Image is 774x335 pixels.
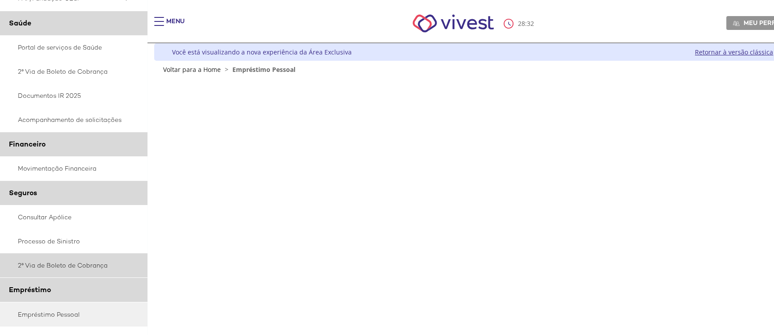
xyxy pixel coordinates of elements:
div: Você está visualizando a nova experiência da Área Exclusiva [172,48,352,56]
span: Seguros [9,188,37,197]
a: Retornar à versão clássica [695,48,773,56]
img: Meu perfil [733,20,740,27]
span: > [223,65,231,74]
span: Saúde [9,18,31,28]
span: 28 [518,19,525,28]
span: Financeiro [9,139,46,149]
div: : [504,19,536,29]
span: Empréstimo [9,285,51,294]
img: Vivest [403,4,504,42]
span: Empréstimo Pessoal [232,65,295,74]
span: 32 [527,19,534,28]
a: Voltar para a Home [163,65,221,74]
div: Menu [166,17,185,35]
